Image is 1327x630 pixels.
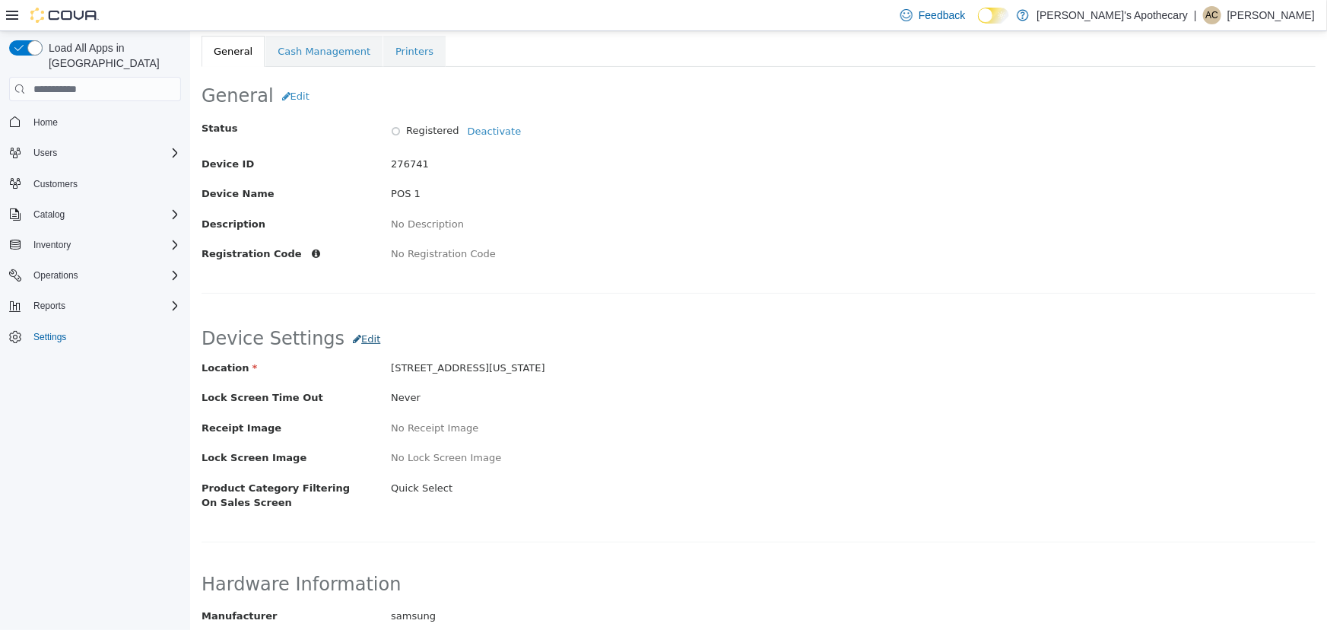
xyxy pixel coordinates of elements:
p: [PERSON_NAME]'s Apothecary [1037,6,1188,24]
button: Customers [3,173,187,195]
span: Operations [27,266,181,285]
span: Operations [33,269,78,282]
h2: Hardware Information [11,543,1125,563]
span: Receipt Image [11,391,91,402]
span: Description [11,187,75,199]
button: Home [3,110,187,132]
button: Inventory [27,236,77,254]
img: Cova [30,8,99,23]
span: Reports [33,300,65,312]
div: Alec C [1203,6,1221,24]
span: Product Category Filtering On Sales Screen [11,451,160,478]
button: Catalog [3,204,187,225]
span: No Registration Code [201,217,306,228]
a: Home [27,113,64,132]
span: Device ID [11,127,64,138]
p: | [1194,6,1197,24]
a: Customers [27,175,84,193]
span: Registration Code [11,217,112,228]
span: Edit [100,59,119,71]
button: Users [3,142,187,164]
span: Settings [33,331,66,343]
input: Dark Mode [978,8,1010,24]
span: Manufacturer [11,579,87,590]
span: Lock Screen Image [11,421,116,432]
span: Reports [27,297,181,315]
p: [PERSON_NAME] [1227,6,1315,24]
span: 276741 [201,127,239,138]
span: Never [201,361,230,372]
span: Users [33,147,57,159]
span: Load All Apps in [GEOGRAPHIC_DATA] [43,40,181,71]
h2: General [11,52,1125,79]
span: Inventory [33,239,71,251]
span: Quick Select [201,451,262,463]
span: POS 1 [201,157,230,168]
button: Deactivate [269,87,340,114]
span: Home [27,112,181,131]
span: Catalog [27,205,181,224]
span: Edit [171,302,190,313]
nav: Complex example [9,104,181,387]
span: Catalog [33,208,65,221]
button: Reports [3,295,187,317]
button: Catalog [27,205,71,224]
button: Reports [27,297,71,315]
span: Feedback [919,8,965,23]
h2: Device Settings [11,294,1125,322]
span: Inventory [27,236,181,254]
button: Operations [3,265,187,286]
a: Printers [193,5,256,37]
button: Edit [84,52,128,79]
span: Home [33,116,58,129]
button: Operations [27,266,84,285]
span: Registered [216,94,269,105]
span: [STREET_ADDRESS][US_STATE] [201,331,355,342]
a: Cash Management [75,5,192,37]
a: Settings [27,328,72,346]
button: Users [27,144,63,162]
span: AC [1206,6,1219,24]
span: No Receipt Image [201,391,288,402]
button: Settings [3,326,187,348]
span: Customers [33,178,78,190]
span: Settings [27,327,181,346]
a: General [11,5,75,37]
span: No Lock Screen Image [201,421,311,432]
button: Inventory [3,234,187,256]
span: Lock Screen Time Out [11,361,133,372]
span: Location [11,331,67,342]
span: samsung [201,579,246,590]
span: Device Name [11,157,84,168]
span: Customers [27,174,181,193]
span: No Description [201,187,274,199]
span: Users [27,144,181,162]
span: Status [11,91,48,103]
button: Edit [154,294,198,322]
